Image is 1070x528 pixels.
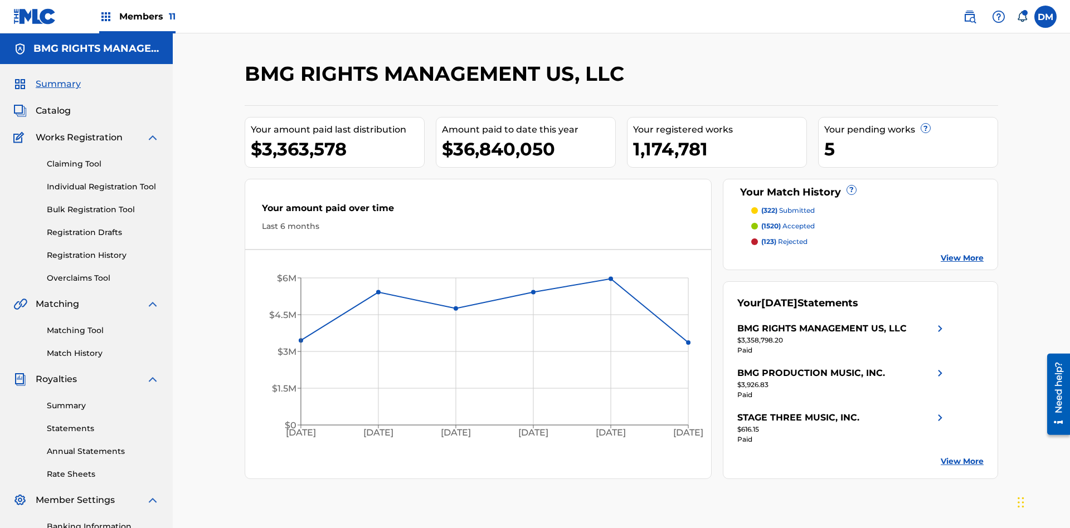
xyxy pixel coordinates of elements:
div: $3,358,798.20 [737,335,947,345]
tspan: $3M [278,346,296,357]
div: Your amount paid last distribution [251,123,424,136]
div: Your Match History [737,185,984,200]
h2: BMG RIGHTS MANAGEMENT US, LLC [245,61,630,86]
a: (123) rejected [751,237,984,247]
div: Your registered works [633,123,806,136]
div: User Menu [1034,6,1057,28]
img: right chevron icon [933,366,947,380]
p: accepted [761,221,815,231]
a: (322) submitted [751,206,984,216]
h5: BMG RIGHTS MANAGEMENT US, LLC [33,42,159,55]
div: Paid [737,345,947,355]
div: Your Statements [737,296,858,311]
tspan: [DATE] [363,428,393,438]
div: Your amount paid over time [262,202,694,221]
div: Amount paid to date this year [442,123,615,136]
div: Notifications [1016,11,1028,22]
tspan: $1.5M [272,383,296,394]
a: (1520) accepted [751,221,984,231]
a: Registration Drafts [47,227,159,238]
img: Top Rightsholders [99,10,113,23]
img: MLC Logo [13,8,56,25]
span: Catalog [36,104,71,118]
span: Royalties [36,373,77,386]
a: Bulk Registration Tool [47,204,159,216]
div: BMG PRODUCTION MUSIC, INC. [737,366,885,380]
span: Member Settings [36,493,115,507]
a: BMG PRODUCTION MUSIC, INC.right chevron icon$3,926.83Paid [737,366,947,400]
div: $616.15 [737,424,947,434]
img: Catalog [13,104,27,118]
img: expand [146,493,159,507]
img: help [992,10,1005,23]
div: $36,840,050 [442,136,615,162]
img: Summary [13,77,27,91]
p: submitted [761,206,815,216]
a: Summary [47,400,159,412]
span: Members [119,10,176,23]
a: Registration History [47,250,159,261]
img: right chevron icon [933,411,947,424]
tspan: $6M [277,273,296,283]
img: expand [146,131,159,144]
img: Works Registration [13,131,28,144]
a: Annual Statements [47,446,159,457]
span: ? [847,185,856,194]
span: (1520) [761,222,781,230]
img: right chevron icon [933,322,947,335]
tspan: [DATE] [441,428,471,438]
a: View More [941,456,984,467]
iframe: Chat Widget [1014,475,1070,528]
a: Public Search [959,6,981,28]
a: Matching Tool [47,325,159,336]
img: Matching [13,297,27,311]
a: Individual Registration Tool [47,181,159,193]
tspan: $0 [285,420,296,431]
div: BMG RIGHTS MANAGEMENT US, LLC [737,322,907,335]
iframe: Resource Center [1039,349,1070,441]
tspan: $4.5M [269,310,296,320]
div: Paid [737,434,947,444]
tspan: [DATE] [286,428,316,438]
div: 1,174,781 [633,136,806,162]
a: BMG RIGHTS MANAGEMENT US, LLCright chevron icon$3,358,798.20Paid [737,322,947,355]
div: $3,926.83 [737,380,947,390]
div: Help [988,6,1010,28]
img: Member Settings [13,493,27,507]
a: Match History [47,348,159,359]
div: Paid [737,390,947,400]
div: Your pending works [824,123,998,136]
img: search [963,10,976,23]
p: rejected [761,237,808,247]
span: (322) [761,206,777,214]
img: Royalties [13,373,27,386]
div: 5 [824,136,998,162]
a: STAGE THREE MUSIC, INC.right chevron icon$616.15Paid [737,411,947,444]
div: $3,363,578 [251,136,424,162]
a: Rate Sheets [47,468,159,480]
span: 11 [169,11,176,22]
tspan: [DATE] [596,428,626,438]
a: SummarySummary [13,77,81,91]
span: Works Registration [36,131,123,144]
div: Drag [1018,486,1024,519]
a: Claiming Tool [47,158,159,170]
a: Statements [47,423,159,434]
tspan: [DATE] [518,428,548,438]
a: View More [941,252,984,264]
span: ? [921,124,930,133]
span: Summary [36,77,81,91]
span: (123) [761,237,776,246]
div: STAGE THREE MUSIC, INC. [737,411,859,424]
img: Accounts [13,42,27,56]
img: expand [146,297,159,311]
span: Matching [36,297,79,311]
span: [DATE] [761,297,797,309]
tspan: [DATE] [674,428,704,438]
img: expand [146,373,159,386]
div: Last 6 months [262,221,694,232]
a: CatalogCatalog [13,104,71,118]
